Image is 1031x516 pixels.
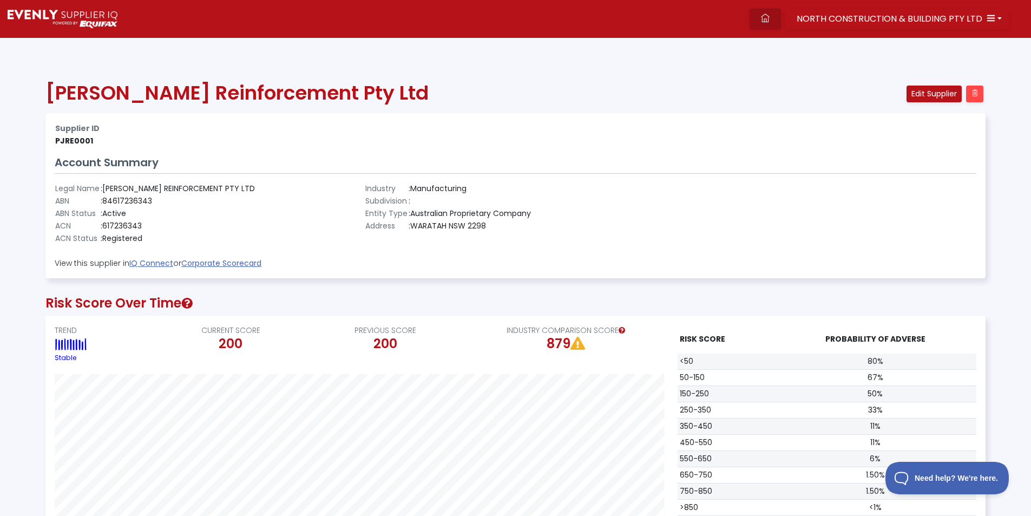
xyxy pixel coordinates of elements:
span: : [409,208,410,219]
td: Entity Type [365,207,408,220]
th: PROBABILITY OF ADVERSE [774,325,976,354]
div: 879 [467,336,665,352]
p: INDUSTRY COMPARISON SCORE [467,325,665,336]
span: : [101,233,102,244]
small: Stable [55,353,77,362]
td: Subdivision [365,195,408,207]
td: 11% [774,418,976,434]
iframe: Toggle Customer Support [885,462,1009,494]
span: : [101,183,102,194]
td: ABN [55,195,100,207]
td: 6% [774,450,976,467]
td: ABN Status [55,207,100,220]
td: 450-550 [678,434,774,450]
td: 550-650 [678,450,774,467]
span: : [409,220,410,231]
td: 50-150 [678,369,774,386]
button: NORTH CONSTRUCTION & BUILDING PTY LTD [785,9,1009,29]
td: ACN Status [55,232,100,245]
h2: Risk Score Over Time [45,296,986,311]
td: PJRE0001 [55,135,665,147]
td: 250-350 [678,402,774,418]
td: Manufacturing [408,182,531,195]
span: : [409,195,410,206]
td: <1% [774,499,976,515]
td: 750-850 [678,483,774,499]
h3: Account Summary [55,156,976,169]
span: NORTH CONSTRUCTION & BUILDING PTY LTD [797,12,982,25]
span: : [101,208,102,219]
td: 33% [774,402,976,418]
td: WARATAH NSW 2298 [408,220,531,232]
h2: 200 [158,336,304,352]
p: CURRENT SCORE [158,325,304,336]
h2: 200 [312,336,458,352]
td: 1.50% [774,467,976,483]
td: Registered [100,232,255,245]
td: 80% [774,354,976,370]
td: 650-750 [678,467,774,483]
td: >850 [678,499,774,515]
td: 350-450 [678,418,774,434]
span: [PERSON_NAME] Reinforcement Pty Ltd [45,79,429,107]
img: stable.75ddb8f0.svg [55,338,87,351]
td: 84617236343 [100,195,255,207]
button: Edit Supplier [907,86,962,102]
img: Supply Predict [8,10,117,28]
td: Industry [365,182,408,195]
p: View this supplier in or [55,258,976,269]
a: Corporate Scorecard [181,258,261,269]
td: [PERSON_NAME] REINFORCEMENT PTY LTD [100,182,255,195]
td: 50% [774,386,976,402]
span: : [101,195,102,206]
span: : [409,183,410,194]
td: ACN [55,220,100,232]
p: TREND [55,325,149,336]
td: Legal Name [55,182,100,195]
th: Supplier ID [55,122,665,135]
td: 617236343 [100,220,255,232]
th: RISK SCORE [678,325,774,354]
td: Address [365,220,408,232]
td: 1.50% [774,483,976,499]
span: : [101,220,102,231]
a: IQ Connect [129,258,173,269]
td: Active [100,207,255,220]
td: Australian Proprietary Company [408,207,531,220]
td: <50 [678,354,774,370]
td: 11% [774,434,976,450]
td: 67% [774,369,976,386]
p: PREVIOUS SCORE [312,325,458,336]
td: 150-250 [678,386,774,402]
